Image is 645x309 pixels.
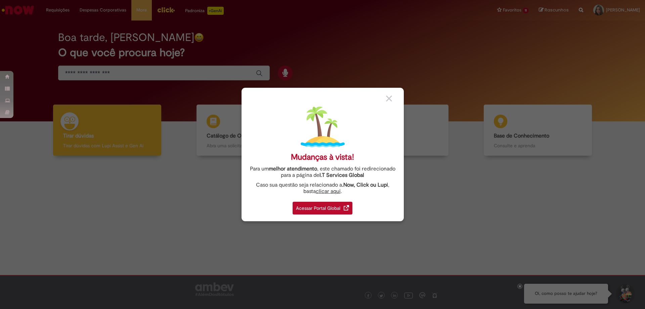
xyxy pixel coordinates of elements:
a: clicar aqui [316,184,341,195]
img: redirect_link.png [344,205,349,210]
div: Para um , este chamado foi redirecionado para a página de [247,166,399,179]
strong: melhor atendimento [269,165,317,172]
a: I.T Services Global [319,168,364,179]
div: Acessar Portal Global [293,202,352,215]
strong: .Now, Click ou Lupi [342,182,388,188]
a: Acessar Portal Global [293,198,352,215]
img: island.png [301,105,345,149]
div: Mudanças à vista! [291,152,354,162]
div: Caso sua questão seja relacionado a , basta . [247,182,399,195]
img: close_button_grey.png [386,95,392,102]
